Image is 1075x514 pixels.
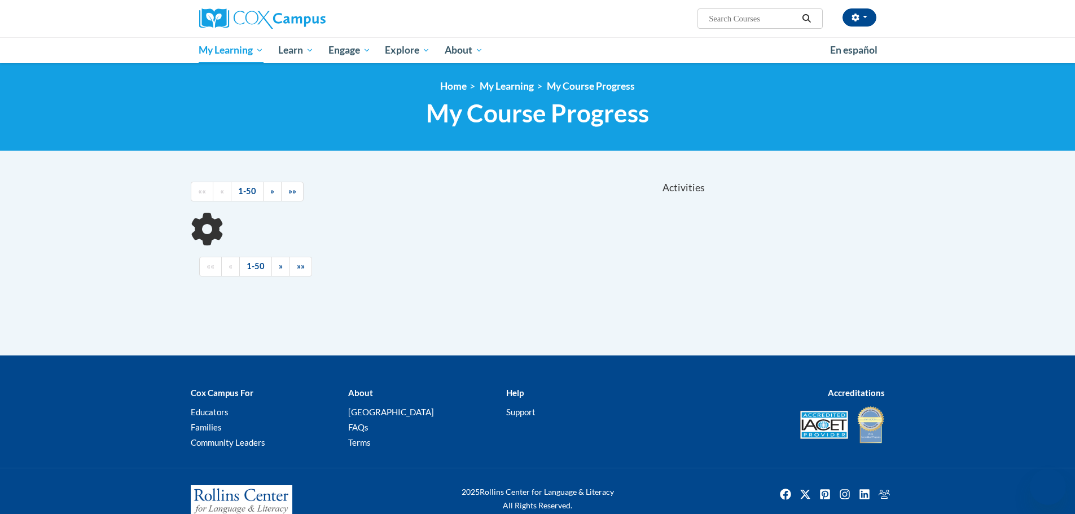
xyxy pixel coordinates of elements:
a: Engage [321,37,378,63]
a: Community Leaders [191,437,265,447]
a: Linkedin [855,485,874,503]
span: »» [297,261,305,271]
img: Twitter icon [796,485,814,503]
button: Search [798,12,815,25]
b: Accreditations [828,388,885,398]
button: Account Settings [843,8,876,27]
span: Explore [385,43,430,57]
a: FAQs [348,422,368,432]
span: » [270,186,274,196]
span: En español [830,44,877,56]
b: About [348,388,373,398]
img: Cox Campus [199,8,326,29]
a: End [281,182,304,201]
a: Educators [191,407,229,417]
a: Cox Campus [199,8,414,29]
a: My Course Progress [547,80,635,92]
a: Next [263,182,282,201]
img: Facebook icon [776,485,795,503]
a: Previous [221,257,240,276]
input: Search Courses [708,12,798,25]
span: »» [288,186,296,196]
a: Learn [271,37,321,63]
span: Activities [662,182,705,194]
a: Begining [199,257,222,276]
img: IDA® Accredited [857,405,885,445]
iframe: Button to launch messaging window [1030,469,1066,505]
span: My Learning [199,43,264,57]
span: About [445,43,483,57]
a: Next [271,257,290,276]
a: Instagram [836,485,854,503]
img: Instagram icon [836,485,854,503]
img: LinkedIn icon [855,485,874,503]
a: Explore [378,37,437,63]
a: Support [506,407,536,417]
a: 1-50 [239,257,272,276]
span: « [220,186,224,196]
span: « [229,261,232,271]
a: Begining [191,182,213,201]
div: Rollins Center for Language & Literacy All Rights Reserved. [419,485,656,512]
a: Pinterest [816,485,834,503]
img: Accredited IACET® Provider [800,411,848,439]
span: Engage [328,43,371,57]
a: Terms [348,437,371,447]
b: Help [506,388,524,398]
a: Facebook Group [875,485,893,503]
span: My Course Progress [426,98,649,128]
div: Main menu [182,37,893,63]
a: 1-50 [231,182,264,201]
a: End [289,257,312,276]
a: My Learning [192,37,271,63]
a: About [437,37,490,63]
span: «« [207,261,214,271]
img: Facebook group icon [875,485,893,503]
a: Twitter [796,485,814,503]
a: Home [440,80,467,92]
b: Cox Campus For [191,388,253,398]
span: 2025 [462,487,480,497]
span: » [279,261,283,271]
a: My Learning [480,80,534,92]
span: «« [198,186,206,196]
img: Pinterest icon [816,485,834,503]
a: Facebook [776,485,795,503]
span: Learn [278,43,314,57]
a: Previous [213,182,231,201]
a: En español [823,38,885,62]
a: Families [191,422,222,432]
a: [GEOGRAPHIC_DATA] [348,407,434,417]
